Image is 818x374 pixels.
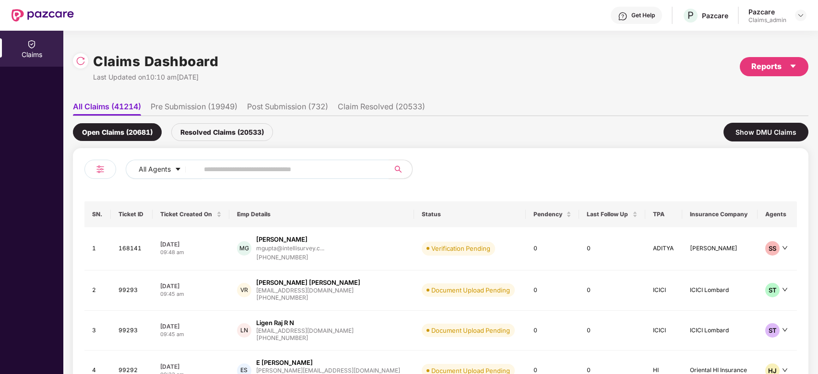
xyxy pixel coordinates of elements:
button: All Agentscaret-down [126,160,202,179]
div: [PHONE_NUMBER] [256,253,324,262]
div: Ligen Raj R N [256,318,294,327]
td: [PERSON_NAME] [682,227,758,270]
div: 09:45 am [160,290,222,298]
th: Status [414,201,526,227]
td: 0 [579,270,645,311]
span: Last Follow Up [587,210,630,218]
div: Reports [751,60,797,72]
div: [PERSON_NAME] [256,235,308,244]
div: Pazcare [702,11,728,20]
td: 99293 [111,311,153,351]
td: 0 [579,311,645,351]
div: mgupta@intellisurvey.c... [256,245,324,251]
th: SN. [84,201,111,227]
div: Claims_admin [748,16,786,24]
div: Open Claims (20681) [73,123,162,141]
td: 168141 [111,227,153,270]
div: [PERSON_NAME][EMAIL_ADDRESS][DOMAIN_NAME] [256,367,400,374]
td: ADITYA [645,227,683,270]
td: 0 [579,227,645,270]
td: ICICI [645,270,683,311]
span: Pendency [533,210,564,218]
th: Ticket Created On [153,201,229,227]
div: Verification Pending [431,244,490,253]
div: [PHONE_NUMBER] [256,334,354,343]
div: [DATE] [160,322,222,330]
span: All Agents [139,164,171,175]
div: Show DMU Claims [723,123,808,141]
div: [PHONE_NUMBER] [256,293,360,303]
img: New Pazcare Logo [12,9,74,22]
div: 09:45 am [160,330,222,339]
div: ST [765,283,780,297]
span: down [782,287,788,292]
th: Agents [758,201,797,227]
img: svg+xml;base64,PHN2ZyBpZD0iUmVsb2FkLTMyeDMyIiB4bWxucz0iaHR0cDovL3d3dy53My5vcmcvMjAwMC9zdmciIHdpZH... [76,56,85,66]
div: MG [237,241,251,256]
span: search [389,165,407,173]
span: down [782,367,788,373]
img: svg+xml;base64,PHN2ZyB4bWxucz0iaHR0cDovL3d3dy53My5vcmcvMjAwMC9zdmciIHdpZHRoPSIyNCIgaGVpZ2h0PSIyNC... [95,164,106,175]
div: [EMAIL_ADDRESS][DOMAIN_NAME] [256,327,354,334]
div: LN [237,323,251,338]
span: caret-down [175,166,181,174]
div: [DATE] [160,240,222,248]
td: 2 [84,270,111,311]
div: Document Upload Pending [431,285,510,295]
div: Get Help [631,12,655,19]
td: 0 [526,270,579,311]
td: ICICI Lombard [682,270,758,311]
th: Emp Details [229,201,414,227]
span: down [782,327,788,333]
th: Last Follow Up [579,201,645,227]
td: ICICI Lombard [682,311,758,351]
li: All Claims (41214) [73,102,141,116]
div: Pazcare [748,7,786,16]
div: 09:48 am [160,248,222,257]
td: 3 [84,311,111,351]
div: Document Upload Pending [431,326,510,335]
div: Resolved Claims (20533) [171,123,273,141]
div: SS [765,241,780,256]
li: Claim Resolved (20533) [338,102,425,116]
td: ICICI [645,311,683,351]
div: E [PERSON_NAME] [256,358,313,367]
span: P [688,10,694,21]
th: Insurance Company [682,201,758,227]
td: 0 [526,227,579,270]
div: [DATE] [160,362,222,371]
th: Ticket ID [111,201,153,227]
td: 0 [526,311,579,351]
div: [PERSON_NAME] [PERSON_NAME] [256,278,360,287]
th: TPA [645,201,683,227]
div: ST [765,323,780,338]
th: Pendency [526,201,579,227]
td: 1 [84,227,111,270]
img: svg+xml;base64,PHN2ZyBpZD0iQ2xhaW0iIHhtbG5zPSJodHRwOi8vd3d3LnczLm9yZy8yMDAwL3N2ZyIgd2lkdGg9IjIwIi... [27,39,36,49]
span: caret-down [789,62,797,70]
li: Post Submission (732) [247,102,328,116]
div: VR [237,283,251,297]
span: down [782,245,788,251]
img: svg+xml;base64,PHN2ZyBpZD0iRHJvcGRvd24tMzJ4MzIiIHhtbG5zPSJodHRwOi8vd3d3LnczLm9yZy8yMDAwL3N2ZyIgd2... [797,12,805,19]
img: svg+xml;base64,PHN2ZyBpZD0iSGVscC0zMngzMiIgeG1sbnM9Imh0dHA6Ly93d3cudzMub3JnLzIwMDAvc3ZnIiB3aWR0aD... [618,12,628,21]
span: Ticket Created On [160,210,214,218]
div: Last Updated on 10:10 am[DATE] [93,72,218,82]
div: [EMAIL_ADDRESS][DOMAIN_NAME] [256,287,360,293]
div: [DATE] [160,282,222,290]
li: Pre Submission (19949) [151,102,237,116]
h1: Claims Dashboard [93,51,218,72]
button: search [389,160,413,179]
td: 99293 [111,270,153,311]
